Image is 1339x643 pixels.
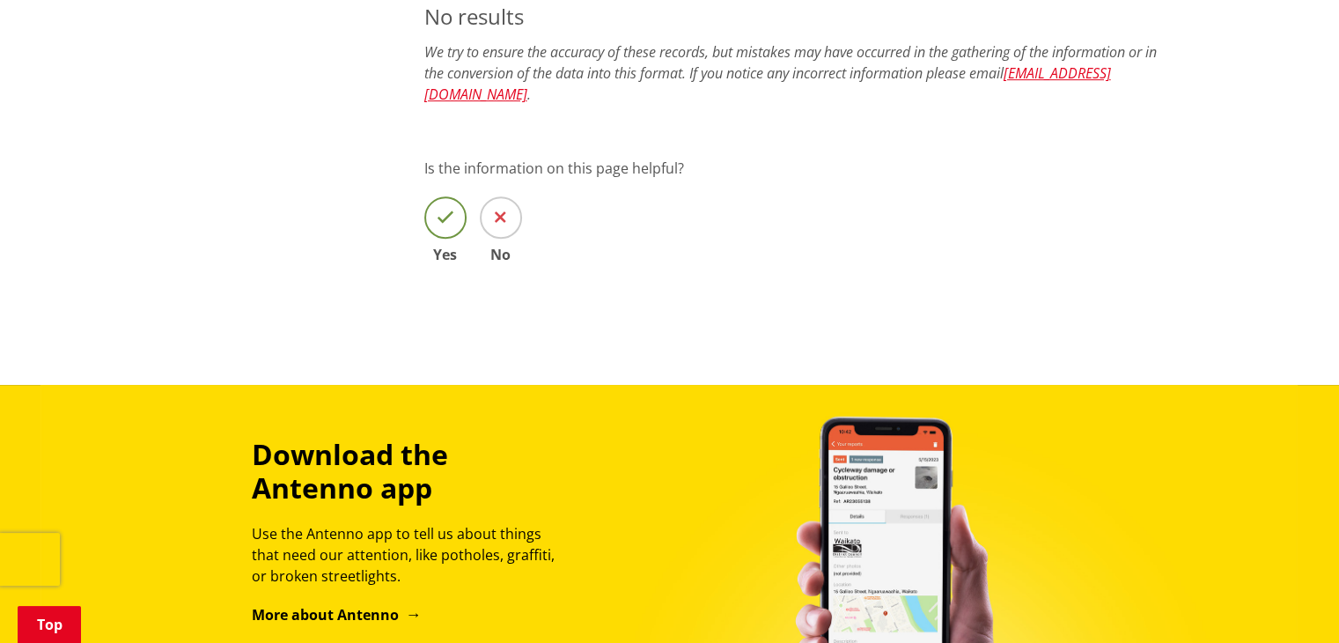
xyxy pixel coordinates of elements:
h3: Download the Antenno app [252,438,570,506]
p: No results [424,1,1174,33]
p: Is the information on this page helpful? [424,158,1174,179]
p: Use the Antenno app to tell us about things that need our attention, like potholes, graffiti, or ... [252,523,570,587]
span: No [480,248,522,262]
a: More about Antenno [252,605,422,625]
iframe: Messenger Launcher [1258,569,1321,632]
em: We try to ensure the accuracy of these records, but mistakes may have occurred in the gathering o... [424,42,1157,104]
a: [EMAIL_ADDRESS][DOMAIN_NAME] [424,63,1111,104]
a: Top [18,606,81,643]
span: Yes [424,248,467,262]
